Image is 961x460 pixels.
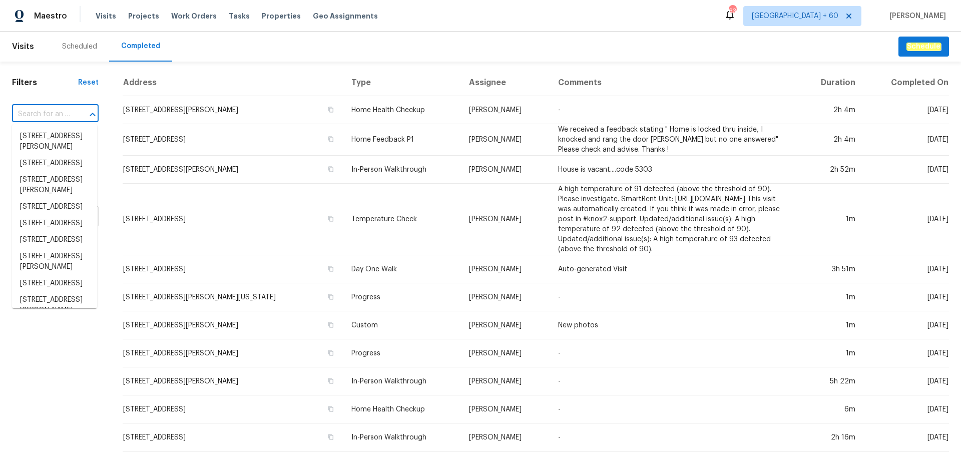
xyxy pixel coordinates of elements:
[313,11,378,21] span: Geo Assignments
[343,184,461,255] td: Temperature Check
[461,255,550,283] td: [PERSON_NAME]
[550,339,798,367] td: -
[343,311,461,339] td: Custom
[798,70,863,96] th: Duration
[863,367,949,395] td: [DATE]
[863,255,949,283] td: [DATE]
[798,311,863,339] td: 1m
[461,184,550,255] td: [PERSON_NAME]
[461,367,550,395] td: [PERSON_NAME]
[343,339,461,367] td: Progress
[326,348,335,357] button: Copy Address
[798,96,863,124] td: 2h 4m
[798,156,863,184] td: 2h 52m
[12,292,97,319] li: [STREET_ADDRESS][PERSON_NAME]
[798,395,863,423] td: 6m
[461,339,550,367] td: [PERSON_NAME]
[798,367,863,395] td: 5h 22m
[343,156,461,184] td: In-Person Walkthrough
[326,404,335,413] button: Copy Address
[863,70,949,96] th: Completed On
[550,184,798,255] td: A high temperature of 91 detected (above the threshold of 90). Please investigate. SmartRent Unit...
[550,283,798,311] td: -
[863,156,949,184] td: [DATE]
[262,11,301,21] span: Properties
[128,11,159,21] span: Projects
[550,156,798,184] td: House is vacant....code 5303
[343,124,461,156] td: Home Feedback P1
[326,376,335,385] button: Copy Address
[863,423,949,451] td: [DATE]
[326,432,335,441] button: Copy Address
[863,283,949,311] td: [DATE]
[863,311,949,339] td: [DATE]
[123,311,343,339] td: [STREET_ADDRESS][PERSON_NAME]
[798,255,863,283] td: 3h 51m
[729,6,736,16] div: 634
[798,184,863,255] td: 1m
[326,105,335,114] button: Copy Address
[798,124,863,156] td: 2h 4m
[123,124,343,156] td: [STREET_ADDRESS]
[12,78,78,88] h1: Filters
[343,395,461,423] td: Home Health Checkup
[123,395,343,423] td: [STREET_ADDRESS]
[798,283,863,311] td: 1m
[550,423,798,451] td: -
[550,311,798,339] td: New photos
[461,423,550,451] td: [PERSON_NAME]
[550,255,798,283] td: Auto-generated Visit
[461,395,550,423] td: [PERSON_NAME]
[863,124,949,156] td: [DATE]
[461,311,550,339] td: [PERSON_NAME]
[906,43,941,51] em: Schedule
[123,367,343,395] td: [STREET_ADDRESS][PERSON_NAME]
[123,156,343,184] td: [STREET_ADDRESS][PERSON_NAME]
[863,339,949,367] td: [DATE]
[123,255,343,283] td: [STREET_ADDRESS]
[12,36,34,58] span: Visits
[343,423,461,451] td: In-Person Walkthrough
[86,108,100,122] button: Close
[123,184,343,255] td: [STREET_ADDRESS]
[326,292,335,301] button: Copy Address
[326,264,335,273] button: Copy Address
[343,70,461,96] th: Type
[898,37,949,57] button: Schedule
[123,70,343,96] th: Address
[326,165,335,174] button: Copy Address
[752,11,838,21] span: [GEOGRAPHIC_DATA] + 60
[461,283,550,311] td: [PERSON_NAME]
[550,367,798,395] td: -
[12,128,97,155] li: [STREET_ADDRESS][PERSON_NAME]
[62,42,97,52] div: Scheduled
[863,96,949,124] td: [DATE]
[96,11,116,21] span: Visits
[343,255,461,283] td: Day One Walk
[326,214,335,223] button: Copy Address
[171,11,217,21] span: Work Orders
[12,199,97,215] li: [STREET_ADDRESS]
[343,367,461,395] td: In-Person Walkthrough
[863,395,949,423] td: [DATE]
[885,11,946,21] span: [PERSON_NAME]
[798,423,863,451] td: 2h 16m
[550,96,798,124] td: -
[798,339,863,367] td: 1m
[461,124,550,156] td: [PERSON_NAME]
[326,320,335,329] button: Copy Address
[461,70,550,96] th: Assignee
[12,248,97,275] li: [STREET_ADDRESS][PERSON_NAME]
[343,96,461,124] td: Home Health Checkup
[550,70,798,96] th: Comments
[123,423,343,451] td: [STREET_ADDRESS]
[12,215,97,232] li: [STREET_ADDRESS]
[550,124,798,156] td: We received a feedback stating " Home is locked thru inside, I knocked and rang the door [PERSON_...
[121,41,160,51] div: Completed
[123,96,343,124] td: [STREET_ADDRESS][PERSON_NAME]
[229,13,250,20] span: Tasks
[343,283,461,311] td: Progress
[863,184,949,255] td: [DATE]
[12,107,71,122] input: Search for an address...
[78,78,99,88] div: Reset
